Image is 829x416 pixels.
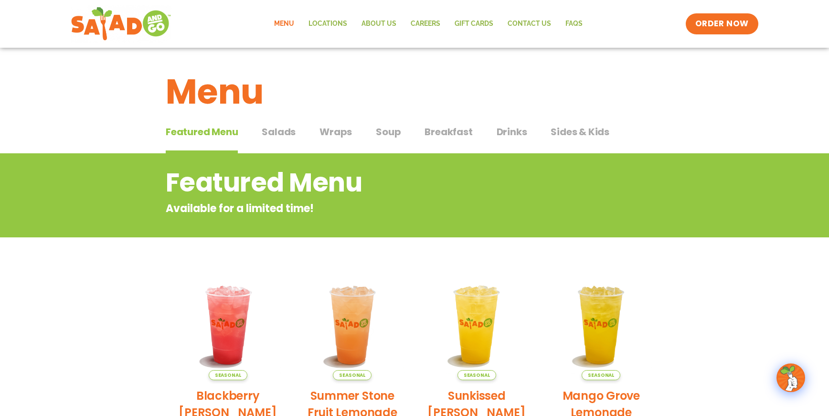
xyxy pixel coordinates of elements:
img: wpChatIcon [777,364,804,391]
a: Contact Us [500,13,558,35]
img: new-SAG-logo-768×292 [71,5,171,43]
a: About Us [354,13,404,35]
img: Product photo for Summer Stone Fruit Lemonade [298,270,408,380]
p: Available for a limited time! [166,201,586,216]
a: GIFT CARDS [447,13,500,35]
span: Seasonal [457,370,496,380]
span: Breakfast [425,125,472,139]
a: ORDER NOW [686,13,758,34]
span: Sides & Kids [551,125,609,139]
span: Seasonal [333,370,372,380]
span: Soup [376,125,401,139]
img: Product photo for Mango Grove Lemonade [546,270,657,380]
span: Wraps [319,125,352,139]
h2: Featured Menu [166,163,586,202]
span: Featured Menu [166,125,238,139]
img: Product photo for Sunkissed Yuzu Lemonade [422,270,532,380]
span: Seasonal [209,370,247,380]
span: ORDER NOW [695,18,749,30]
a: Careers [404,13,447,35]
a: Menu [267,13,301,35]
h1: Menu [166,66,663,117]
span: Seasonal [582,370,620,380]
img: Product photo for Blackberry Bramble Lemonade [173,270,283,380]
a: FAQs [558,13,590,35]
span: Salads [262,125,296,139]
nav: Menu [267,13,590,35]
span: Drinks [497,125,527,139]
a: Locations [301,13,354,35]
div: Tabbed content [166,121,663,154]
